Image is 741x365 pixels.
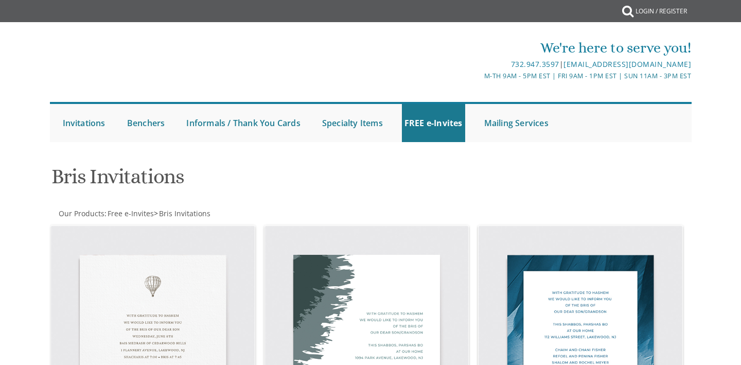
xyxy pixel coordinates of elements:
[264,58,691,71] div: |
[107,208,154,218] a: Free e-Invites
[158,208,210,218] a: Bris Invitations
[320,104,385,142] a: Specialty Items
[563,59,691,69] a: [EMAIL_ADDRESS][DOMAIN_NAME]
[184,104,303,142] a: Informals / Thank You Cards
[154,208,210,218] span: >
[264,38,691,58] div: We're here to serve you!
[60,104,108,142] a: Invitations
[264,71,691,81] div: M-Th 9am - 5pm EST | Fri 9am - 1pm EST | Sun 11am - 3pm EST
[402,104,465,142] a: FREE e-Invites
[51,165,471,196] h1: Bris Invitations
[125,104,168,142] a: Benchers
[482,104,551,142] a: Mailing Services
[58,208,104,218] a: Our Products
[511,59,559,69] a: 732.947.3597
[50,208,371,219] div: :
[159,208,210,218] span: Bris Invitations
[108,208,154,218] span: Free e-Invites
